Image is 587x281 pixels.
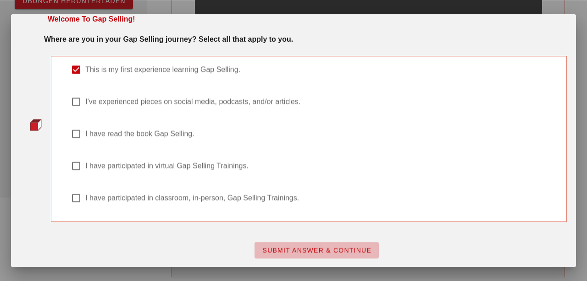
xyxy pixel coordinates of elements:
[85,129,556,138] label: I have read the book Gap Selling.
[30,119,42,131] img: question-bullet-actve.png
[85,193,556,203] label: I have participated in classroom, in-person, Gap Selling Trainings.
[85,65,556,74] label: This is my first experience learning Gap Selling.
[44,35,293,43] strong: Where are you in your Gap Selling journey? Select all that apply to you.
[85,97,556,106] label: I've experienced pieces on social media, podcasts, and/or articles.
[262,247,371,254] span: SUBMIT ANSWER & CONTINUE
[255,242,379,259] button: SUBMIT ANSWER & CONTINUE
[48,14,135,25] div: Welcome To Gap Selling!
[85,161,556,171] label: I have participated in virtual Gap Selling Trainings.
